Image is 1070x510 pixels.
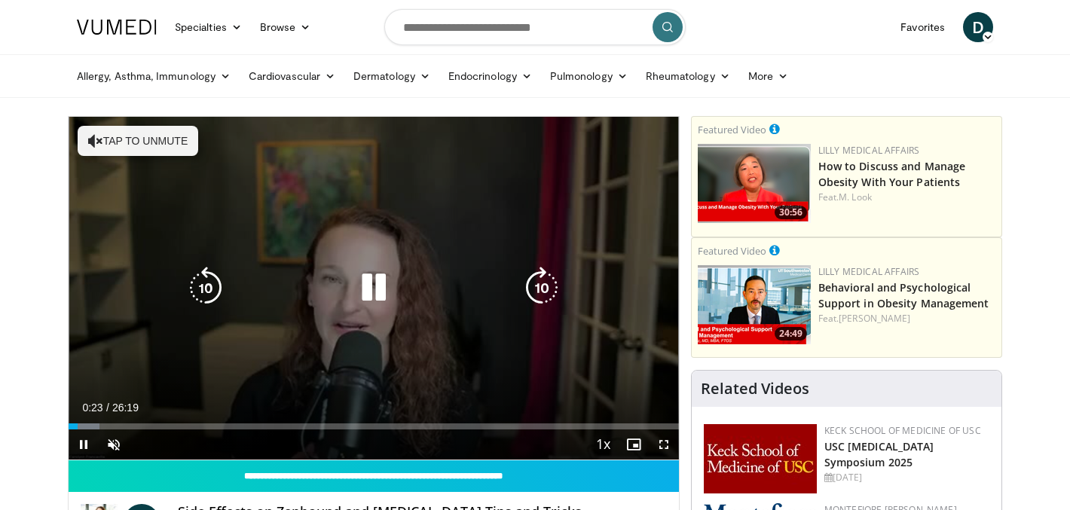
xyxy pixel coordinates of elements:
button: Pause [69,429,99,460]
a: 24:49 [698,265,811,344]
input: Search topics, interventions [384,9,686,45]
small: Featured Video [698,123,766,136]
a: Browse [251,12,320,42]
img: 7b941f1f-d101-407a-8bfa-07bd47db01ba.png.150x105_q85_autocrop_double_scale_upscale_version-0.2.jpg [704,424,817,493]
video-js: Video Player [69,117,679,460]
div: Feat. [818,191,995,204]
div: Progress Bar [69,423,679,429]
h4: Related Videos [701,380,809,398]
a: Endocrinology [439,61,541,91]
a: D [963,12,993,42]
div: [DATE] [824,471,989,484]
a: USC [MEDICAL_DATA] Symposium 2025 [824,439,934,469]
img: VuMedi Logo [77,20,157,35]
span: 26:19 [112,402,139,414]
button: Playback Rate [588,429,619,460]
a: 30:56 [698,144,811,223]
span: 0:23 [82,402,102,414]
span: / [106,402,109,414]
a: Specialties [166,12,251,42]
a: Behavioral and Psychological Support in Obesity Management [818,280,989,310]
img: ba3304f6-7838-4e41-9c0f-2e31ebde6754.png.150x105_q85_crop-smart_upscale.png [698,265,811,344]
a: Lilly Medical Affairs [818,144,920,157]
img: c98a6a29-1ea0-4bd5-8cf5-4d1e188984a7.png.150x105_q85_crop-smart_upscale.png [698,144,811,223]
button: Fullscreen [649,429,679,460]
span: 30:56 [775,206,807,219]
div: Feat. [818,312,995,325]
a: Lilly Medical Affairs [818,265,920,278]
button: Enable picture-in-picture mode [619,429,649,460]
a: Rheumatology [637,61,739,91]
a: Allergy, Asthma, Immunology [68,61,240,91]
a: Favorites [891,12,954,42]
a: Cardiovascular [240,61,344,91]
a: [PERSON_NAME] [839,312,910,325]
a: Dermatology [344,61,439,91]
small: Featured Video [698,244,766,258]
a: How to Discuss and Manage Obesity With Your Patients [818,159,966,189]
a: More [739,61,797,91]
button: Tap to unmute [78,126,198,156]
a: Keck School of Medicine of USC [824,424,981,437]
a: M. Look [839,191,872,203]
a: Pulmonology [541,61,637,91]
button: Unmute [99,429,129,460]
span: 24:49 [775,327,807,341]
